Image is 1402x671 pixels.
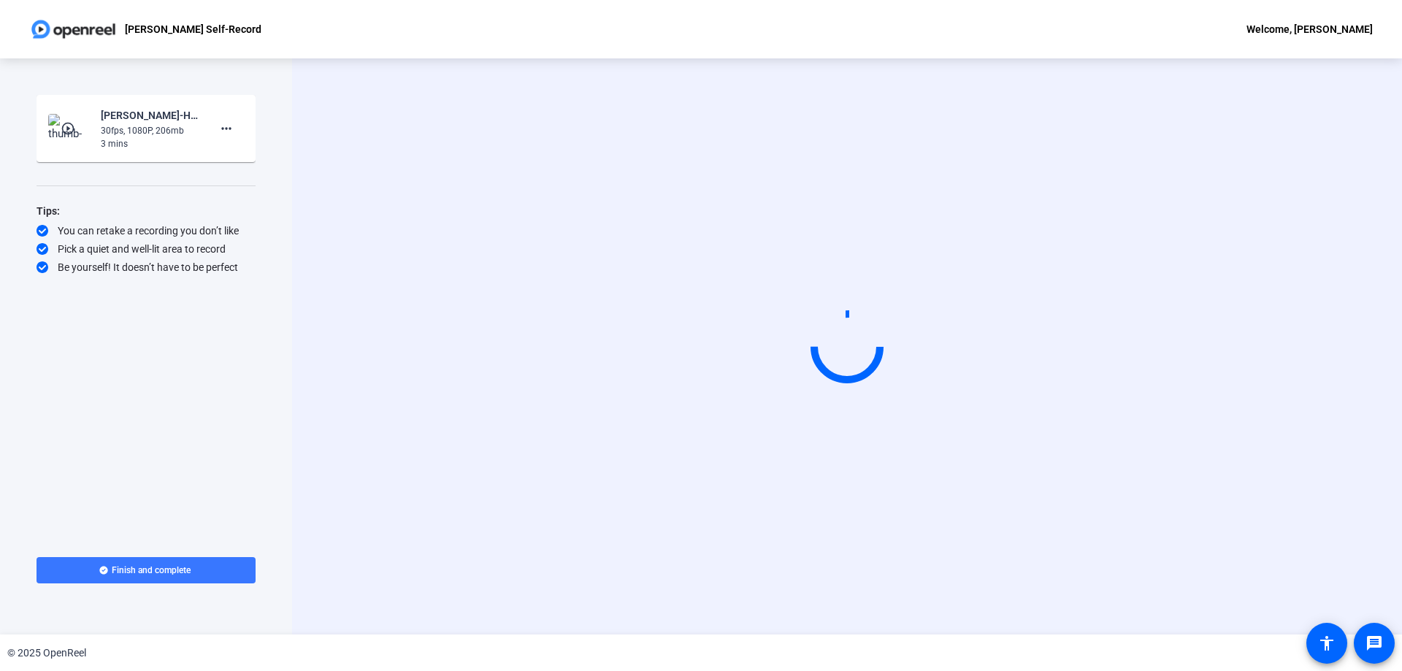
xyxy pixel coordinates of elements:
div: 3 mins [101,137,199,150]
mat-icon: message [1365,634,1383,652]
p: [PERSON_NAME] Self-Record [125,20,261,38]
div: Be yourself! It doesn’t have to be perfect [37,260,256,275]
span: Finish and complete [112,564,191,576]
div: © 2025 OpenReel [7,645,86,661]
div: Pick a quiet and well-lit area to record [37,242,256,256]
button: Finish and complete [37,557,256,583]
div: Tips: [37,202,256,220]
mat-icon: accessibility [1318,634,1336,652]
div: 30fps, 1080P, 206mb [101,124,199,137]
div: Welcome, [PERSON_NAME] [1246,20,1373,38]
mat-icon: more_horiz [218,120,235,137]
div: You can retake a recording you don’t like [37,223,256,238]
img: thumb-nail [48,114,91,143]
mat-icon: play_circle_outline [61,121,78,136]
div: [PERSON_NAME]-Host Week 2025-[PERSON_NAME] Self-Record-1757625718621-webcam [101,107,199,124]
img: OpenReel logo [29,15,118,44]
